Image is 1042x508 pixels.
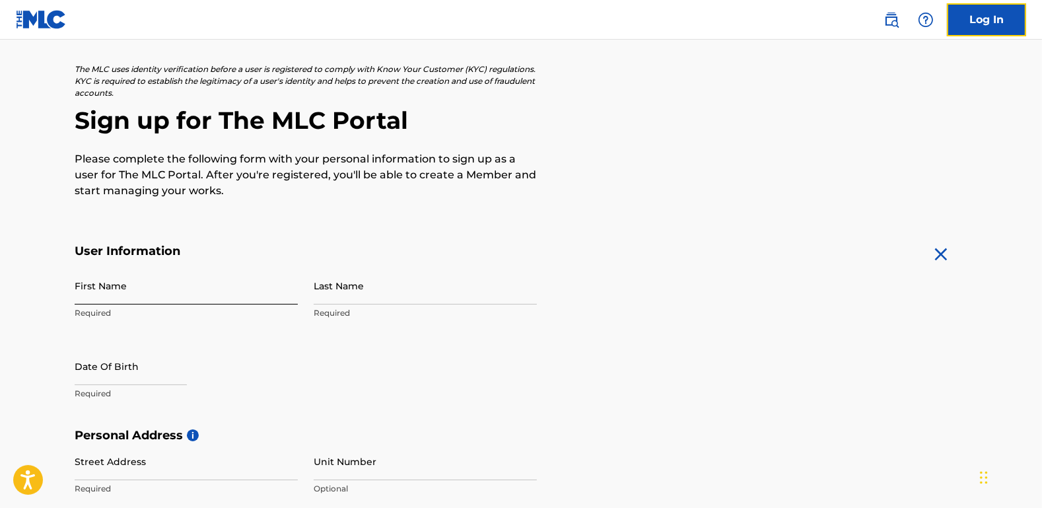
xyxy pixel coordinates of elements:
h5: User Information [75,244,537,259]
a: Log In [947,3,1026,36]
img: help [918,12,934,28]
a: Public Search [878,7,905,33]
div: Drag [980,458,988,497]
p: Optional [314,483,537,495]
img: MLC Logo [16,10,67,29]
img: search [884,12,899,28]
h5: Personal Address [75,428,967,443]
p: Please complete the following form with your personal information to sign up as a user for The ML... [75,151,537,199]
img: close [930,244,952,265]
p: Required [75,388,298,400]
p: Required [75,307,298,319]
p: Required [314,307,537,319]
span: i [187,429,199,441]
h2: Sign up for The MLC Portal [75,106,967,135]
div: Help [913,7,939,33]
p: Required [75,483,298,495]
iframe: Chat Widget [976,445,1042,508]
p: The MLC uses identity verification before a user is registered to comply with Know Your Customer ... [75,63,537,99]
